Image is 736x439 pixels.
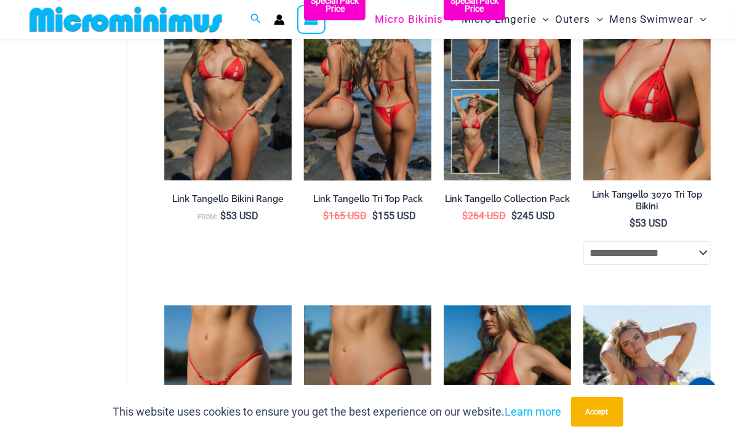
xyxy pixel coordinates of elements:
[220,210,226,222] span: $
[274,14,285,25] a: Account icon link
[25,6,227,33] img: MM SHOP LOGO FLAT
[304,193,431,205] h2: Link Tangello Tri Top Pack
[609,4,694,35] span: Mens Swimwear
[375,4,443,35] span: Micro Bikinis
[553,4,606,35] a: OutersMenu ToggleMenu Toggle
[297,5,326,33] a: View Shopping Cart, empty
[113,403,562,421] p: This website uses cookies to ensure you get the best experience on our website.
[630,217,635,229] span: $
[370,2,711,37] nav: Site Navigation
[537,4,549,35] span: Menu Toggle
[323,210,329,222] span: $
[694,4,706,35] span: Menu Toggle
[583,189,711,212] h2: Link Tangello 3070 Tri Top Bikini
[630,217,668,229] bdi: 53 USD
[443,4,455,35] span: Menu Toggle
[372,4,458,35] a: Micro BikinisMenu ToggleMenu Toggle
[512,210,518,222] span: $
[372,210,416,222] bdi: 155 USD
[164,193,292,205] h2: Link Tangello Bikini Range
[444,193,571,209] a: Link Tangello Collection Pack
[606,4,710,35] a: Mens SwimwearMenu ToggleMenu Toggle
[591,4,603,35] span: Menu Toggle
[583,189,711,217] a: Link Tangello 3070 Tri Top Bikini
[323,210,367,222] bdi: 165 USD
[250,12,262,27] a: Search icon link
[463,210,506,222] bdi: 264 USD
[372,210,378,222] span: $
[198,213,217,221] span: From:
[164,193,292,209] a: Link Tangello Bikini Range
[556,4,591,35] span: Outers
[444,193,571,205] h2: Link Tangello Collection Pack
[458,4,552,35] a: Micro LingerieMenu ToggleMenu Toggle
[505,405,562,418] a: Learn more
[463,210,468,222] span: $
[220,210,258,222] bdi: 53 USD
[512,210,556,222] bdi: 245 USD
[571,397,623,427] button: Accept
[304,193,431,209] a: Link Tangello Tri Top Pack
